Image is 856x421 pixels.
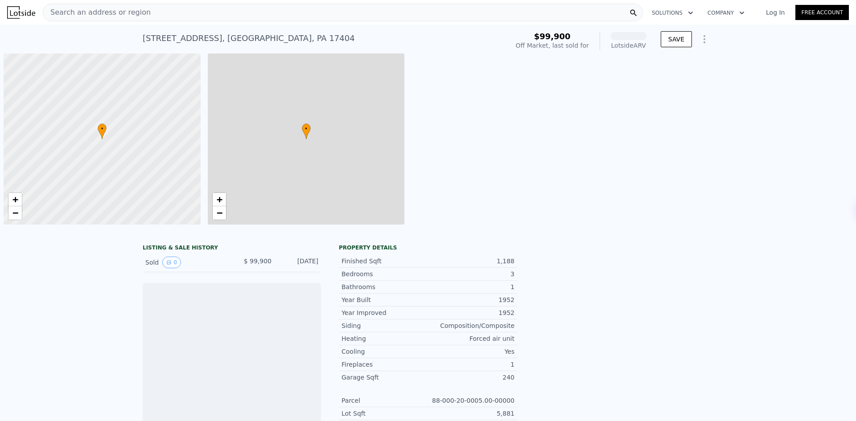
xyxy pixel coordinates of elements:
div: Finished Sqft [342,257,428,266]
span: • [302,125,311,133]
div: Garage Sqft [342,373,428,382]
span: $99,900 [534,32,571,41]
div: Heating [342,334,428,343]
div: Lotside ARV [611,41,646,50]
div: [STREET_ADDRESS] , [GEOGRAPHIC_DATA] , PA 17404 [143,32,355,45]
div: Sold [145,257,225,268]
div: 1 [428,282,514,291]
button: Solutions [645,5,700,21]
div: Fireplaces [342,360,428,369]
div: Year Improved [342,308,428,317]
a: Free Account [795,5,849,20]
span: − [12,207,18,218]
div: • [302,123,311,139]
div: 1952 [428,295,514,304]
a: Zoom in [8,193,22,206]
a: Zoom in [213,193,226,206]
div: Forced air unit [428,334,514,343]
div: 5,881 [428,409,514,418]
button: SAVE [661,31,692,47]
div: LISTING & SALE HISTORY [143,244,321,253]
div: Off Market, last sold for [516,41,589,50]
span: − [216,207,222,218]
span: + [12,194,18,205]
div: 3 [428,270,514,278]
div: 1952 [428,308,514,317]
div: Property details [339,244,517,251]
div: Parcel [342,396,428,405]
span: • [98,125,107,133]
button: Show Options [695,30,713,48]
div: 1 [428,360,514,369]
span: $ 99,900 [244,258,272,265]
div: Yes [428,347,514,356]
div: Cooling [342,347,428,356]
button: Company [700,5,752,21]
div: Bathrooms [342,282,428,291]
div: 88-000-20-0005.00-00000 [428,396,514,405]
img: Lotside [7,6,35,19]
span: + [216,194,222,205]
div: Year Built [342,295,428,304]
a: Log In [755,8,795,17]
div: 1,188 [428,257,514,266]
button: View historical data [162,257,181,268]
div: Lot Sqft [342,409,428,418]
span: Search an address or region [43,7,151,18]
a: Zoom out [8,206,22,220]
div: Siding [342,321,428,330]
div: Composition/Composite [428,321,514,330]
div: [DATE] [279,257,318,268]
div: • [98,123,107,139]
div: Bedrooms [342,270,428,278]
a: Zoom out [213,206,226,220]
div: 240 [428,373,514,382]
